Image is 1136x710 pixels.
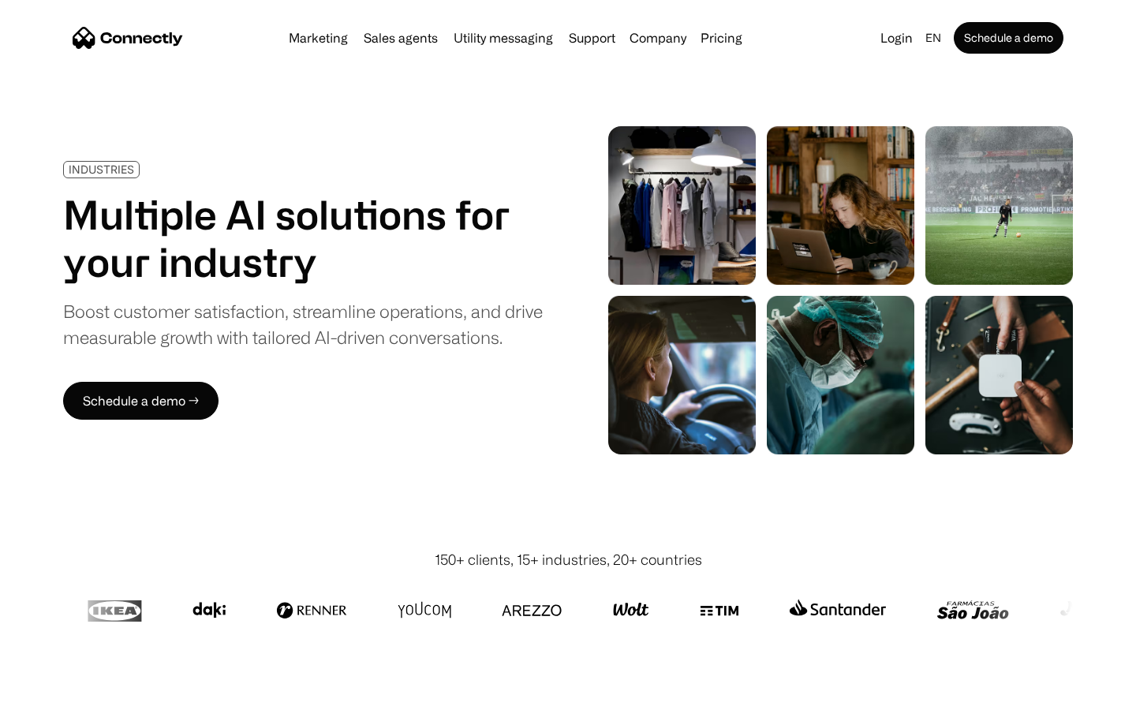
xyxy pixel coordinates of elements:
div: Company [625,27,691,49]
div: en [919,27,951,49]
a: Login [874,27,919,49]
div: 150+ clients, 15+ industries, 20+ countries [435,549,702,570]
ul: Language list [32,682,95,704]
div: Boost customer satisfaction, streamline operations, and drive measurable growth with tailored AI-... [63,298,543,350]
div: INDUSTRIES [69,163,134,175]
div: en [925,27,941,49]
a: Schedule a demo [954,22,1063,54]
a: Sales agents [357,32,444,44]
div: Company [630,27,686,49]
a: Marketing [282,32,354,44]
a: Utility messaging [447,32,559,44]
a: Pricing [694,32,749,44]
h1: Multiple AI solutions for your industry [63,191,543,286]
aside: Language selected: English [16,681,95,704]
a: Support [562,32,622,44]
a: home [73,26,183,50]
a: Schedule a demo → [63,382,219,420]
